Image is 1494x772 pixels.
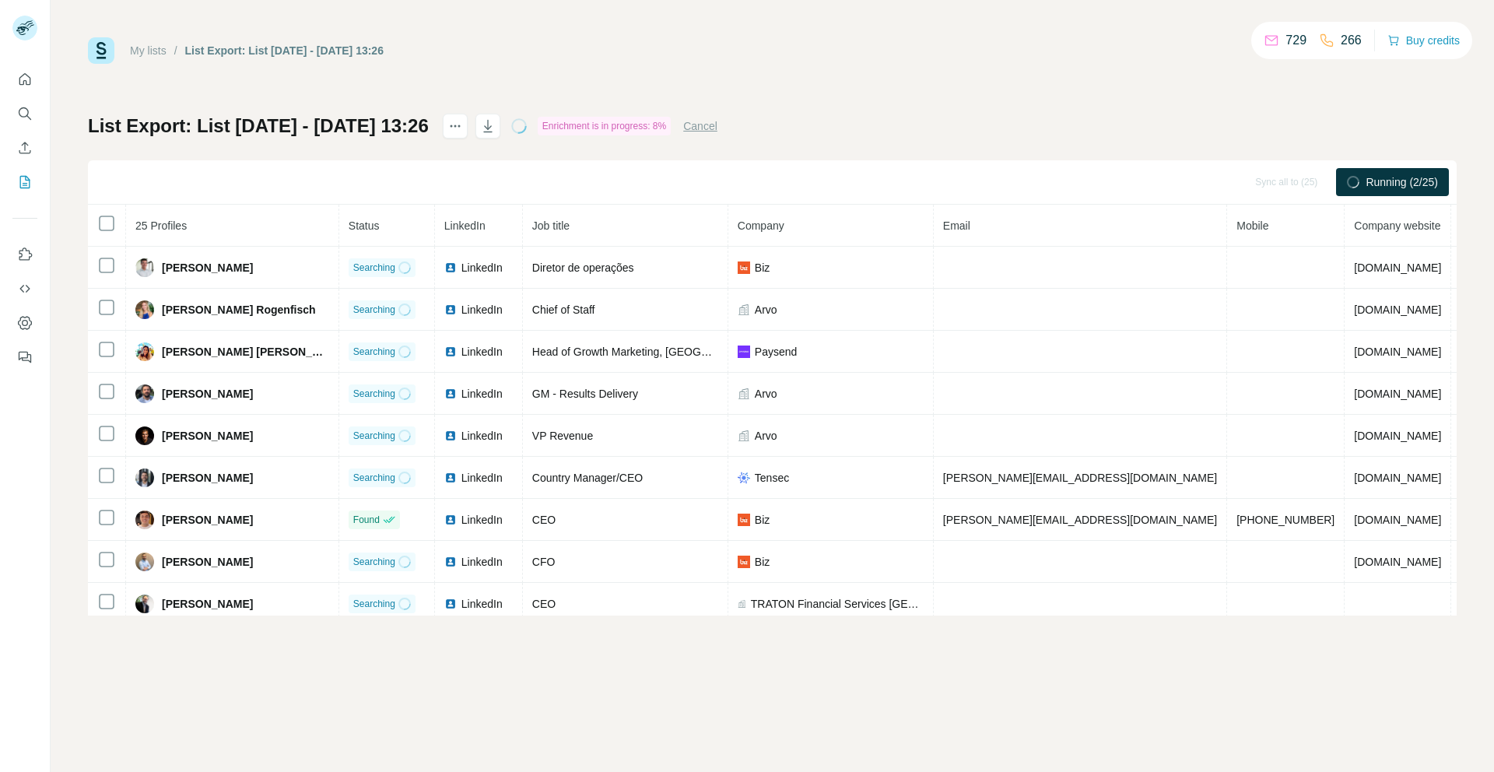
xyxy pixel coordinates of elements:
img: LinkedIn logo [444,598,457,610]
span: [PERSON_NAME][EMAIL_ADDRESS][DOMAIN_NAME] [943,514,1217,526]
span: Company [738,219,784,232]
span: [PERSON_NAME] [162,260,253,275]
span: Mobile [1236,219,1268,232]
a: My lists [130,44,167,57]
img: Avatar [135,511,154,529]
button: Cancel [683,118,717,134]
span: [DOMAIN_NAME] [1354,472,1441,484]
img: Avatar [135,426,154,445]
span: Head of Growth Marketing, [GEOGRAPHIC_DATA] [532,346,779,358]
span: Searching [353,303,395,317]
span: CFO [532,556,556,568]
span: Searching [353,387,395,401]
span: CEO [532,598,556,610]
span: [PERSON_NAME] [162,428,253,444]
img: Avatar [135,342,154,361]
img: Avatar [135,258,154,277]
img: Avatar [135,468,154,487]
span: [DOMAIN_NAME] [1354,388,1441,400]
span: Searching [353,345,395,359]
img: LinkedIn logo [444,430,457,442]
span: Company website [1354,219,1440,232]
span: 25 Profiles [135,219,187,232]
span: Country Manager/CEO [532,472,643,484]
span: LinkedIn [461,554,503,570]
button: Enrich CSV [12,134,37,162]
button: Feedback [12,343,37,371]
img: company-logo [738,261,750,274]
img: company-logo [738,556,750,568]
span: Paysend [755,344,797,360]
img: LinkedIn logo [444,304,457,316]
span: Searching [353,429,395,443]
span: Tensec [755,470,789,486]
span: Chief of Staff [532,304,595,316]
button: actions [443,114,468,139]
img: LinkedIn logo [444,472,457,484]
img: LinkedIn logo [444,261,457,274]
span: Arvo [755,428,777,444]
img: Surfe Logo [88,37,114,64]
span: [DOMAIN_NAME] [1354,346,1441,358]
span: Searching [353,555,395,569]
p: 266 [1341,31,1362,50]
p: 729 [1285,31,1306,50]
li: / [174,43,177,58]
span: [PERSON_NAME] [162,554,253,570]
span: TRATON Financial Services [GEOGRAPHIC_DATA] [751,596,924,612]
img: Avatar [135,553,154,571]
img: company-logo [738,514,750,526]
span: Email [943,219,970,232]
button: Use Surfe on LinkedIn [12,240,37,268]
span: LinkedIn [461,428,503,444]
button: Quick start [12,65,37,93]
span: LinkedIn [461,470,503,486]
span: Arvo [755,386,777,402]
span: [DOMAIN_NAME] [1354,514,1441,526]
span: LinkedIn [461,260,503,275]
span: Biz [755,260,770,275]
span: [PHONE_NUMBER] [1236,514,1334,526]
span: Biz [755,512,770,528]
img: company-logo [738,346,750,358]
img: Avatar [135,300,154,319]
span: Searching [353,597,395,611]
span: VP Revenue [532,430,593,442]
img: Avatar [135,595,154,613]
span: [DOMAIN_NAME] [1354,430,1441,442]
span: [PERSON_NAME][EMAIL_ADDRESS][DOMAIN_NAME] [943,472,1217,484]
div: List Export: List [DATE] - [DATE] 13:26 [185,43,384,58]
span: Searching [353,261,395,275]
img: company-logo [738,472,750,484]
span: [PERSON_NAME] [162,596,253,612]
span: LinkedIn [461,512,503,528]
span: Status [349,219,380,232]
img: LinkedIn logo [444,514,457,526]
div: Enrichment is in progress: 8% [538,117,671,135]
img: LinkedIn logo [444,346,457,358]
span: GM - Results Delivery [532,388,638,400]
button: Buy credits [1387,30,1460,51]
button: My lists [12,168,37,196]
button: Use Surfe API [12,275,37,303]
span: [PERSON_NAME] [162,512,253,528]
span: [DOMAIN_NAME] [1354,556,1441,568]
button: Dashboard [12,309,37,337]
span: Arvo [755,302,777,318]
span: [PERSON_NAME] [PERSON_NAME] [162,344,329,360]
span: [PERSON_NAME] [162,386,253,402]
img: LinkedIn logo [444,388,457,400]
span: LinkedIn [461,386,503,402]
span: Job title [532,219,570,232]
span: LinkedIn [461,302,503,318]
span: Running (2/25) [1366,174,1438,190]
img: LinkedIn logo [444,556,457,568]
h1: List Export: List [DATE] - [DATE] 13:26 [88,114,429,139]
img: Avatar [135,384,154,403]
span: [PERSON_NAME] [162,470,253,486]
span: CEO [532,514,556,526]
span: Searching [353,471,395,485]
span: Found [353,513,380,527]
button: Search [12,100,37,128]
span: LinkedIn [444,219,486,232]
